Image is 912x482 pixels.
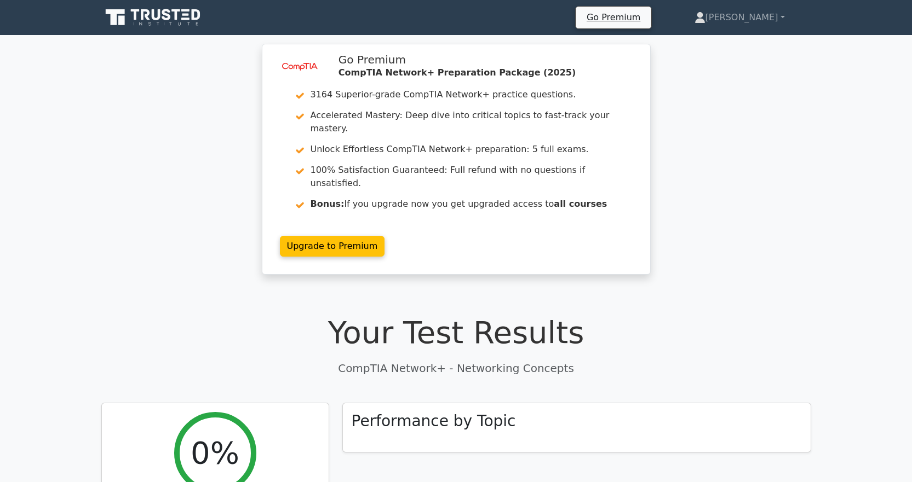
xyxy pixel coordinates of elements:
[580,10,647,25] a: Go Premium
[280,236,385,257] a: Upgrade to Premium
[191,434,239,471] h2: 0%
[352,412,516,431] h3: Performance by Topic
[101,360,811,376] p: CompTIA Network+ - Networking Concepts
[101,314,811,351] h1: Your Test Results
[668,7,811,28] a: [PERSON_NAME]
